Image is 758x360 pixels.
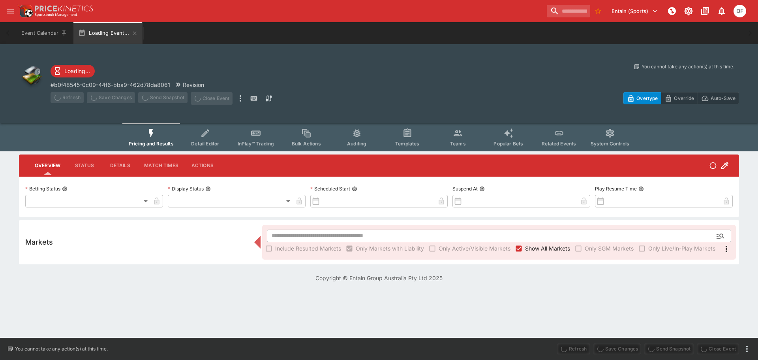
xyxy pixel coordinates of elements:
[3,4,17,18] button: open drawer
[674,94,694,102] p: Override
[51,81,170,89] p: Copy To Clipboard
[19,63,44,89] img: other.png
[17,22,72,44] button: Event Calendar
[665,4,679,18] button: NOT Connected to PK
[35,6,93,11] img: PriceKinetics
[352,186,357,192] button: Scheduled Start
[698,92,739,104] button: Auto-Save
[607,5,662,17] button: Select Tenant
[711,94,735,102] p: Auto-Save
[168,185,204,192] p: Display Status
[722,244,731,254] svg: More
[205,186,211,192] button: Display Status
[275,244,341,253] span: Include Resulted Markets
[681,4,696,18] button: Toggle light/dark mode
[698,4,712,18] button: Documentation
[623,92,739,104] div: Start From
[661,92,698,104] button: Override
[28,156,67,175] button: Overview
[347,141,366,147] span: Auditing
[62,186,68,192] button: Betting Status
[636,94,658,102] p: Overtype
[734,5,746,17] div: David Foster
[638,186,644,192] button: Play Resume Time
[595,185,637,192] p: Play Resume Time
[591,141,629,147] span: System Controls
[452,185,478,192] p: Suspend At
[356,244,424,253] span: Only Markets with Liability
[642,63,734,70] p: You cannot take any action(s) at this time.
[129,141,174,147] span: Pricing and Results
[292,141,321,147] span: Bulk Actions
[713,229,728,243] button: Open
[185,156,220,175] button: Actions
[191,141,219,147] span: Detail Editor
[450,141,466,147] span: Teams
[310,185,350,192] p: Scheduled Start
[493,141,523,147] span: Popular Bets
[183,81,204,89] p: Revision
[715,4,729,18] button: Notifications
[731,2,749,20] button: David Foster
[25,237,53,247] h5: Markets
[102,156,138,175] button: Details
[623,92,661,104] button: Overtype
[15,345,108,352] p: You cannot take any action(s) at this time.
[525,244,570,253] span: Show All Markets
[742,344,752,354] button: more
[122,123,636,151] div: Event type filters
[73,22,143,44] button: Loading Event...
[542,141,576,147] span: Related Events
[479,186,485,192] button: Suspend At
[395,141,419,147] span: Templates
[35,13,77,17] img: Sportsbook Management
[592,5,604,17] button: No Bookmarks
[547,5,590,17] input: search
[25,185,60,192] p: Betting Status
[138,156,185,175] button: Match Times
[648,244,715,253] span: Only Live/In-Play Markets
[238,141,274,147] span: InPlay™ Trading
[64,67,90,75] p: Loading...
[17,3,33,19] img: PriceKinetics Logo
[439,244,510,253] span: Only Active/Visible Markets
[236,92,245,105] button: more
[585,244,634,253] span: Only SGM Markets
[67,156,102,175] button: Status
